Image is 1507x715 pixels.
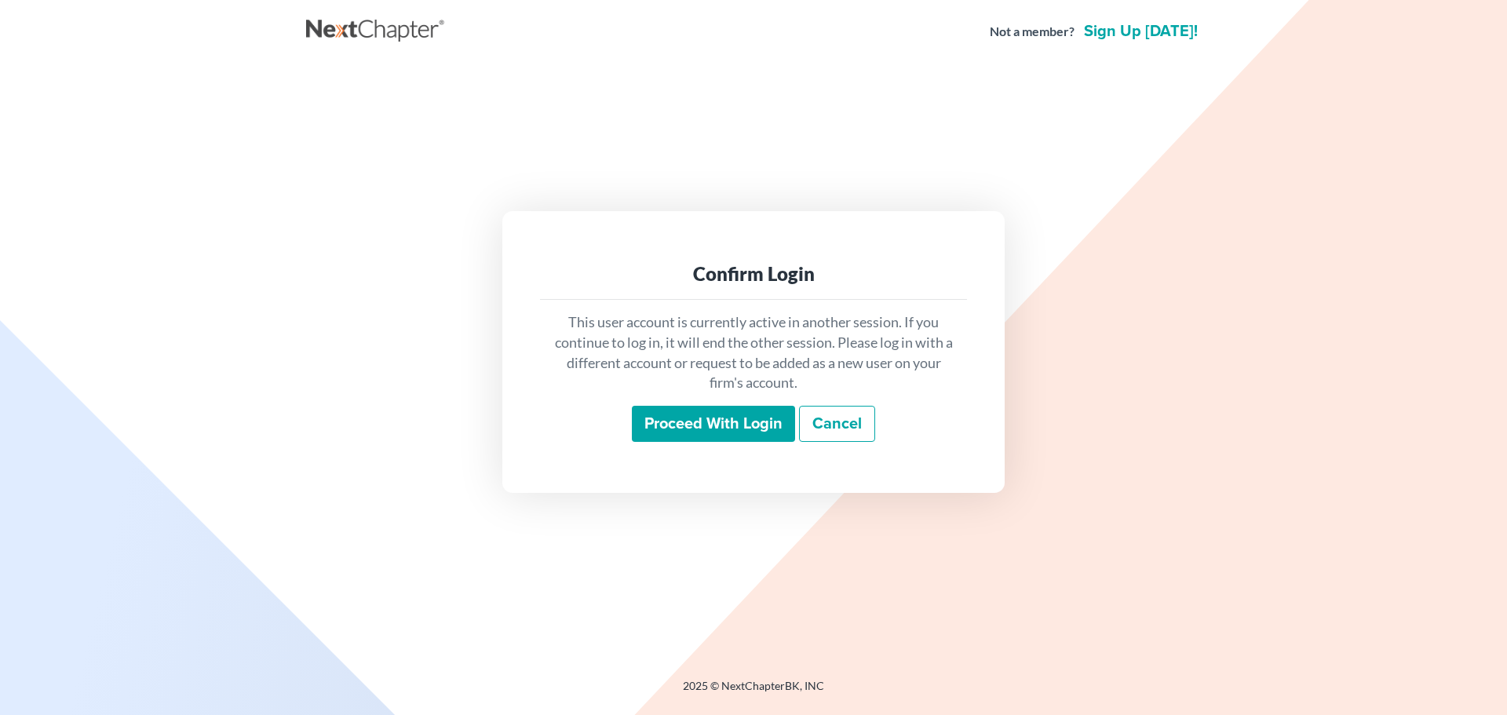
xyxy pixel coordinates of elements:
[306,678,1201,706] div: 2025 © NextChapterBK, INC
[1081,24,1201,39] a: Sign up [DATE]!
[632,406,795,442] input: Proceed with login
[553,261,954,286] div: Confirm Login
[990,23,1075,41] strong: Not a member?
[799,406,875,442] a: Cancel
[553,312,954,393] p: This user account is currently active in another session. If you continue to log in, it will end ...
